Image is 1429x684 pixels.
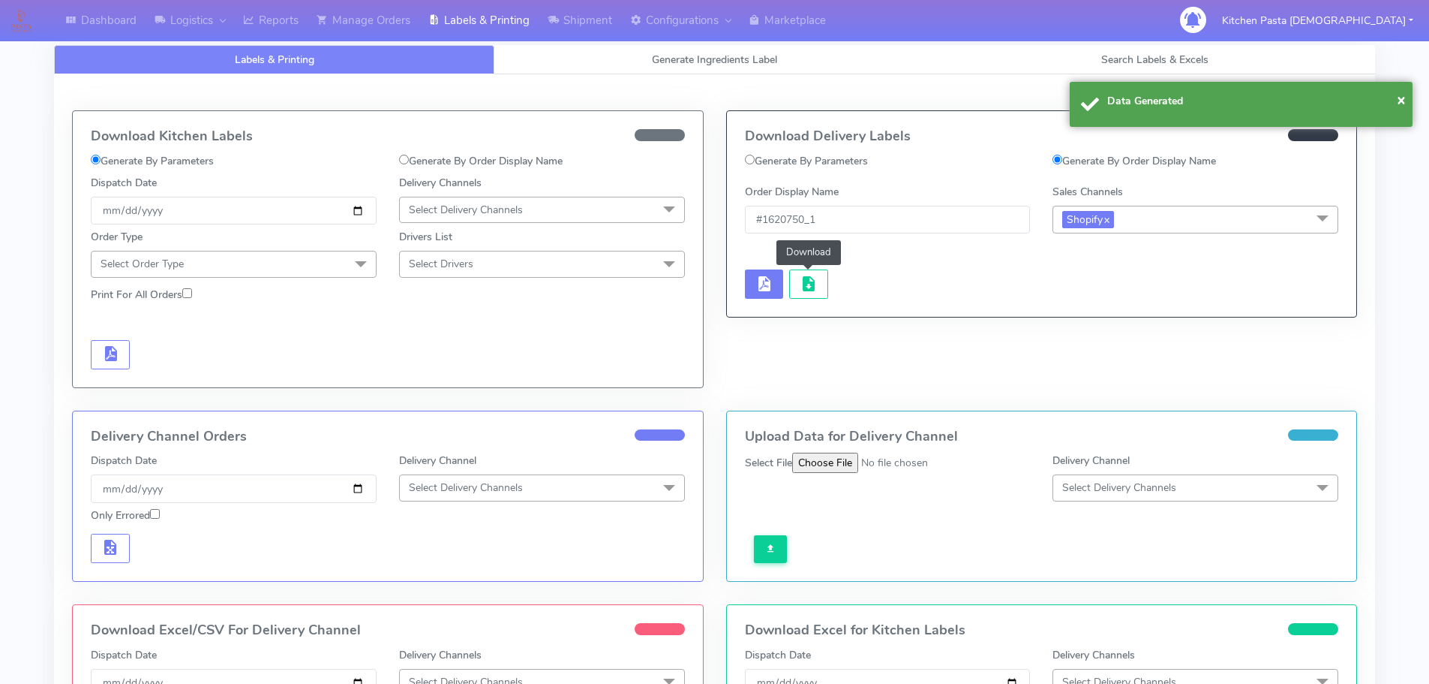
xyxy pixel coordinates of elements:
span: Select Delivery Channels [409,203,523,217]
label: Sales Channels [1052,184,1123,200]
span: Labels & Printing [235,53,314,67]
input: Generate By Order Display Name [399,155,409,164]
label: Delivery Channels [399,175,482,191]
label: Dispatch Date [91,647,157,663]
h4: Upload Data for Delivery Channel [745,429,1339,444]
label: Generate By Order Display Name [399,153,563,169]
span: Select Delivery Channels [409,481,523,495]
input: Generate By Parameters [745,155,755,164]
h4: Delivery Channel Orders [91,429,685,444]
span: Search Labels & Excels [1101,53,1208,67]
span: × [1397,89,1406,110]
label: Print For All Orders [91,287,192,303]
label: Order Type [91,229,143,245]
label: Generate By Parameters [91,153,214,169]
label: Drivers List [399,229,452,245]
input: Generate By Parameters [91,155,101,164]
label: Delivery Channels [399,647,482,663]
label: Generate By Order Display Name [1052,153,1216,169]
label: Delivery Channels [1052,647,1135,663]
label: Dispatch Date [91,453,157,469]
span: Shopify [1062,211,1114,228]
span: Select Delivery Channels [1062,481,1176,495]
ul: Tabs [54,45,1375,74]
label: Only Errored [91,508,160,523]
button: Close [1397,89,1406,111]
h4: Download Kitchen Labels [91,129,685,144]
input: Generate By Order Display Name [1052,155,1062,164]
label: Order Display Name [745,184,839,200]
label: Delivery Channel [399,453,476,469]
h4: Download Delivery Labels [745,129,1339,144]
input: Only Errored [150,509,160,519]
label: Dispatch Date [91,175,157,191]
div: Data Generated [1107,93,1401,109]
a: x [1103,211,1109,227]
span: Select Order Type [101,257,184,271]
h4: Download Excel for Kitchen Labels [745,623,1339,638]
label: Select File [745,455,792,471]
h4: Download Excel/CSV For Delivery Channel [91,623,685,638]
span: Generate Ingredients Label [652,53,777,67]
label: Delivery Channel [1052,453,1130,469]
button: Kitchen Pasta [DEMOGRAPHIC_DATA] [1211,5,1424,36]
input: Print For All Orders [182,288,192,298]
label: Dispatch Date [745,647,811,663]
label: Generate By Parameters [745,153,868,169]
span: Select Drivers [409,257,473,271]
